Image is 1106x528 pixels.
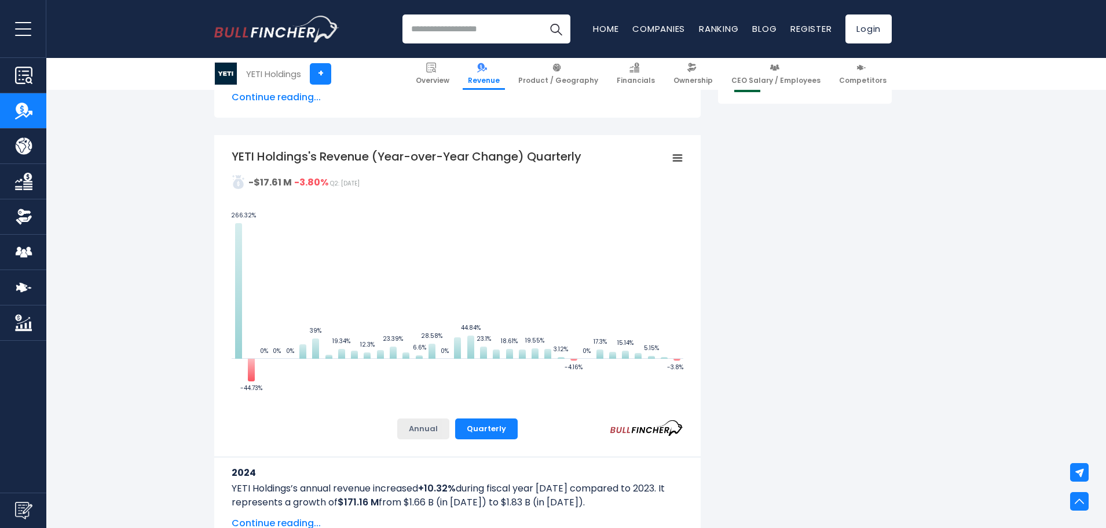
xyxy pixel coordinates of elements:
a: Go to homepage [214,16,339,42]
text: -3.8% [667,363,683,372]
span: Revenue [468,76,500,85]
text: 23.39% [383,334,403,343]
img: Ownership [15,208,32,225]
a: Financials [611,58,660,90]
text: 19.55% [525,336,544,345]
strong: -$17.61 M [248,176,292,189]
button: Search [541,14,570,43]
a: Ranking [699,23,738,35]
a: CEO Salary / Employees [726,58,826,90]
a: Companies [632,23,685,35]
span: Ownership [673,76,713,85]
strong: -3.80% [294,176,328,189]
span: Product / Geography [518,76,598,85]
img: Bullfincher logo [214,16,339,42]
a: Home [593,23,618,35]
text: 18.61% [501,337,518,345]
a: Revenue [463,58,505,90]
text: 15.14% [617,338,633,347]
div: YETI Holdings [246,67,301,81]
span: Competitors [839,76,887,85]
text: 0% [273,347,281,355]
a: Blog [752,23,777,35]
tspan: YETI Holdings's Revenue (Year-over-Year Change) Quarterly [232,148,581,165]
text: 0% [260,347,268,355]
text: -44.73% [240,384,262,392]
h3: 2024 [232,465,683,480]
a: Overview [411,58,455,90]
span: Financials [617,76,655,85]
img: sdcsa [232,175,246,189]
b: $171.16 M [338,496,379,509]
text: 3.12% [554,345,568,354]
svg: YETI Holdings's Revenue (Year-over-Year Change) Quarterly [232,148,683,409]
text: 28.58% [421,332,442,340]
span: Overview [416,76,449,85]
p: YETI Holdings’s annual revenue increased during fiscal year [DATE] compared to 2023. It represent... [232,482,683,509]
span: CEO Salary / Employees [731,76,821,85]
text: 0% [441,347,449,355]
text: 39% [310,326,321,335]
a: Ownership [668,58,718,90]
button: Annual [397,418,449,439]
b: +10.32% [418,482,456,495]
a: Register [790,23,832,35]
text: 12.3% [360,340,375,349]
text: 19.34% [332,337,350,345]
span: Continue reading... [232,90,683,104]
img: YETI logo [215,63,237,85]
text: 5.15% [644,344,659,352]
a: Login [845,14,892,43]
button: Quarterly [455,418,518,439]
text: 23.1% [477,334,491,343]
a: Competitors [834,58,892,90]
a: Product / Geography [513,58,603,90]
span: Q2: [DATE] [330,179,360,188]
text: 6.6% [413,343,426,352]
a: + [310,63,331,85]
text: 266.32% [231,211,256,220]
text: 0% [583,347,591,355]
text: 17.3% [594,337,607,346]
text: -4.16% [565,363,583,372]
text: 0% [286,347,294,355]
text: 44.84% [461,323,481,332]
